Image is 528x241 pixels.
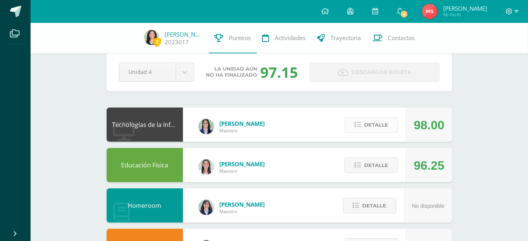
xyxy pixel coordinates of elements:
div: Educación Física [107,148,183,182]
span: Maestro [220,127,265,134]
a: Unidad 4 [119,63,194,82]
a: 2023017 [165,38,189,46]
div: 98.00 [414,108,444,142]
span: Maestro [220,168,265,174]
span: Maestro [220,208,265,215]
span: Actividades [275,34,306,42]
img: 7489ccb779e23ff9f2c3e89c21f82ed0.png [199,119,214,134]
span: Unidad 4 [129,63,166,81]
span: Mi Perfil [443,11,487,18]
span: No disponible [412,203,445,209]
button: Detalle [345,117,398,133]
span: [PERSON_NAME] [220,160,265,168]
span: Descargar boleta [351,63,411,82]
span: 2 [153,37,161,47]
a: Actividades [257,23,312,53]
span: Detalle [364,158,388,172]
span: [PERSON_NAME] [443,5,487,12]
div: 96.25 [414,148,444,183]
div: 97.15 [260,62,298,82]
img: 01c6c64f30021d4204c203f22eb207bb.png [199,200,214,215]
button: Detalle [345,157,398,173]
img: 6e225fc003bfcfe63679bea112e55f59.png [144,30,159,45]
a: Contactos [367,23,421,53]
button: Detalle [343,198,397,214]
span: Trayectoria [331,34,361,42]
a: Punteos [209,23,257,53]
span: La unidad aún no ha finalizado [206,66,257,78]
a: Trayectoria [312,23,367,53]
div: Homeroom [107,188,183,223]
img: fb703a472bdb86d4ae91402b7cff009e.png [422,4,437,19]
span: Detalle [363,199,387,213]
span: [PERSON_NAME] [220,120,265,127]
span: 6 [400,10,408,18]
img: 68dbb99899dc55733cac1a14d9d2f825.png [199,159,214,175]
a: [PERSON_NAME] [165,31,203,38]
span: Detalle [364,118,388,132]
span: Punteos [229,34,251,42]
span: [PERSON_NAME] [220,201,265,208]
div: Tecnologías de la Información y Comunicación: Computación [107,108,183,142]
span: Contactos [388,34,415,42]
